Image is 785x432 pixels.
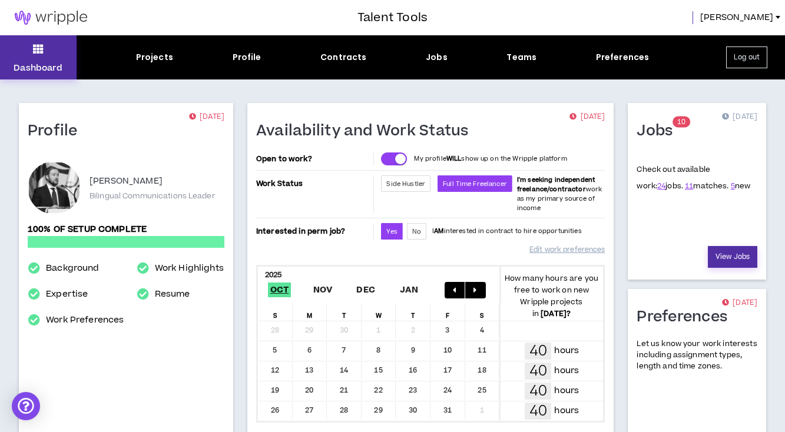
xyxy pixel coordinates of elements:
div: Profile [233,51,261,64]
h1: Profile [28,122,87,141]
h1: Preferences [637,308,736,327]
a: 24 [657,181,665,191]
span: Oct [268,283,292,297]
p: Interested in perm job? [256,223,372,240]
span: Jan [398,283,420,297]
p: [DATE] [722,111,757,123]
p: hours [554,344,579,357]
p: hours [554,404,579,417]
span: [PERSON_NAME] [700,11,773,24]
strong: AM [434,227,443,235]
strong: WILL [446,154,462,163]
span: work as my primary source of income [517,175,602,212]
a: 11 [685,181,693,191]
p: Check out available work: [637,164,750,191]
p: [DATE] [569,111,605,123]
p: Dashboard [14,62,62,74]
span: Side Hustler [386,180,425,188]
div: M [293,303,327,321]
a: 5 [731,181,735,191]
p: Work Status [256,175,372,192]
p: Open to work? [256,154,372,164]
button: Log out [726,46,767,68]
a: Work Preferences [46,313,124,327]
div: Contracts [320,51,366,64]
div: F [430,303,465,321]
a: Work Highlights [155,261,224,275]
div: S [258,303,293,321]
span: Yes [386,227,397,236]
div: Preferences [596,51,650,64]
sup: 10 [673,117,690,128]
b: [DATE] ? [541,308,571,319]
div: T [327,303,362,321]
span: Dec [354,283,377,297]
h3: Talent Tools [357,9,428,26]
b: 2025 [265,270,282,280]
p: Bilingual Communications Leader [90,191,216,201]
span: new [731,181,751,191]
p: [PERSON_NAME] [90,174,163,188]
div: Projects [136,51,173,64]
span: 1 [677,117,681,127]
h1: Availability and Work Status [256,122,478,141]
p: [DATE] [722,297,757,309]
a: Expertise [46,287,88,301]
span: No [412,227,421,236]
a: Background [46,261,99,275]
p: I interested in contract to hire opportunities [432,227,582,236]
div: W [362,303,396,321]
span: jobs. [657,181,683,191]
b: I'm seeking independent freelance/contractor [517,175,595,194]
div: S [465,303,500,321]
p: How many hours are you free to work on new Wripple projects in [499,273,603,320]
span: Nov [311,283,335,297]
p: hours [554,384,579,397]
h1: Jobs [637,122,681,141]
p: 100% of setup complete [28,223,224,236]
p: Let us know your work interests including assignment types, length and time zones. [637,338,757,373]
span: 0 [681,117,685,127]
p: hours [554,364,579,377]
span: matches. [685,181,728,191]
a: Edit work preferences [529,240,605,260]
div: Jobs [426,51,448,64]
div: Kevin N. [28,161,81,214]
div: Open Intercom Messenger [12,392,40,420]
p: My profile show up on the Wripple platform [414,154,567,164]
p: [DATE] [189,111,224,123]
div: T [396,303,430,321]
a: View Jobs [708,246,757,268]
a: Resume [155,287,190,301]
div: Teams [506,51,536,64]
